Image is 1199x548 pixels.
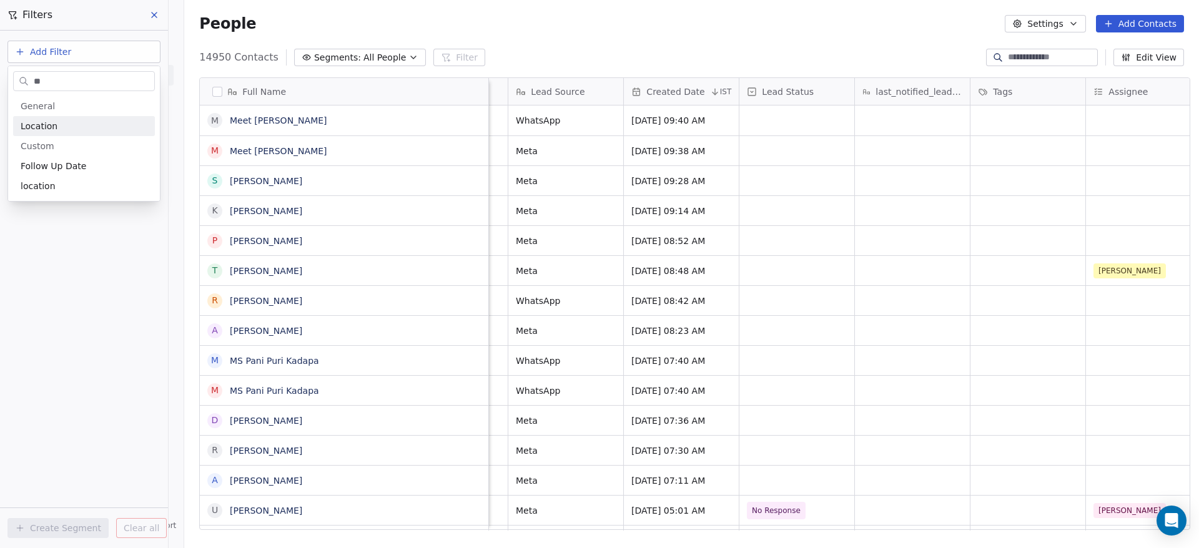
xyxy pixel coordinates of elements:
[21,120,57,132] span: Location
[21,160,86,172] span: Follow Up Date
[13,96,155,196] div: Suggestions
[21,100,55,112] span: General
[21,140,54,152] span: Custom
[21,180,56,192] span: location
